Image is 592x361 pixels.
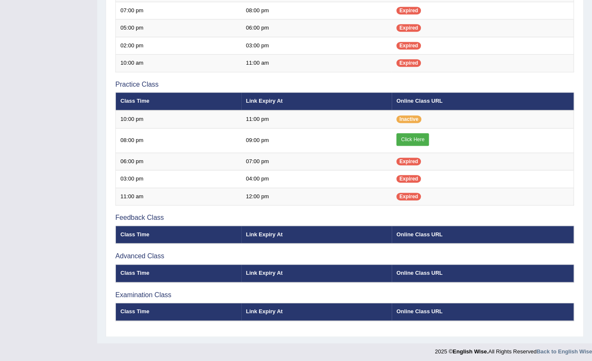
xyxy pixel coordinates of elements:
[116,303,241,321] th: Class Time
[116,110,241,128] td: 10:00 pm
[537,348,592,355] a: Back to English Wise
[241,19,392,37] td: 06:00 pm
[396,115,421,123] span: Inactive
[241,128,392,153] td: 09:00 pm
[116,170,241,188] td: 03:00 pm
[396,24,421,32] span: Expired
[392,265,573,282] th: Online Class URL
[396,158,421,165] span: Expired
[116,2,241,19] td: 07:00 pm
[396,7,421,14] span: Expired
[116,226,241,243] th: Class Time
[115,291,574,299] h3: Examination Class
[392,303,573,321] th: Online Class URL
[396,175,421,183] span: Expired
[116,153,241,170] td: 06:00 pm
[396,133,429,146] a: Click Here
[396,59,421,67] span: Expired
[116,93,241,110] th: Class Time
[241,265,392,282] th: Link Expiry At
[241,37,392,55] td: 03:00 pm
[241,55,392,72] td: 11:00 am
[116,37,241,55] td: 02:00 pm
[435,343,592,356] div: 2025 © All Rights Reserved
[392,93,573,110] th: Online Class URL
[241,170,392,188] td: 04:00 pm
[396,193,421,200] span: Expired
[453,348,488,355] strong: English Wise.
[115,81,574,88] h3: Practice Class
[115,252,574,260] h3: Advanced Class
[241,93,392,110] th: Link Expiry At
[116,265,241,282] th: Class Time
[396,42,421,49] span: Expired
[115,214,574,222] h3: Feedback Class
[116,128,241,153] td: 08:00 pm
[116,55,241,72] td: 10:00 am
[241,153,392,170] td: 07:00 pm
[241,2,392,19] td: 08:00 pm
[116,188,241,205] td: 11:00 am
[241,226,392,243] th: Link Expiry At
[241,303,392,321] th: Link Expiry At
[392,226,573,243] th: Online Class URL
[116,19,241,37] td: 05:00 pm
[241,188,392,205] td: 12:00 pm
[241,110,392,128] td: 11:00 pm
